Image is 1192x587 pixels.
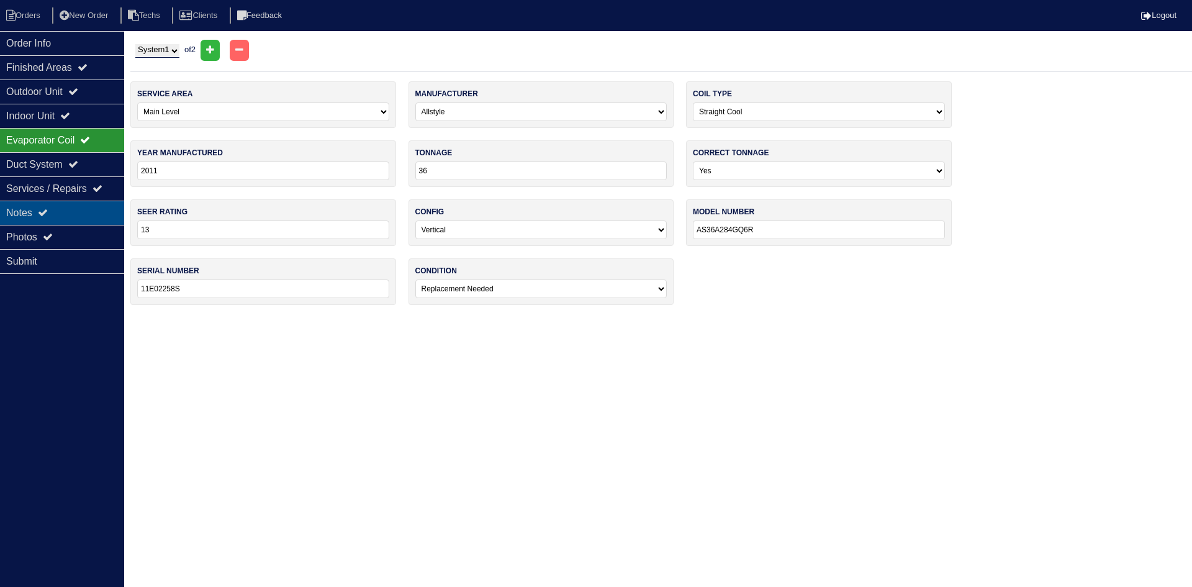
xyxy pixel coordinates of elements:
li: Techs [120,7,170,24]
li: Clients [172,7,227,24]
label: config [415,206,445,217]
div: of 2 [130,40,1192,61]
a: Clients [172,11,227,20]
label: manufacturer [415,88,478,99]
label: year manufactured [137,147,223,158]
label: condition [415,265,457,276]
label: service area [137,88,192,99]
label: coil type [693,88,732,99]
a: New Order [52,11,118,20]
label: serial number [137,265,199,276]
label: seer rating [137,206,187,217]
li: New Order [52,7,118,24]
a: Techs [120,11,170,20]
a: Logout [1141,11,1176,20]
label: model number [693,206,754,217]
label: tonnage [415,147,453,158]
label: correct tonnage [693,147,769,158]
li: Feedback [230,7,292,24]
